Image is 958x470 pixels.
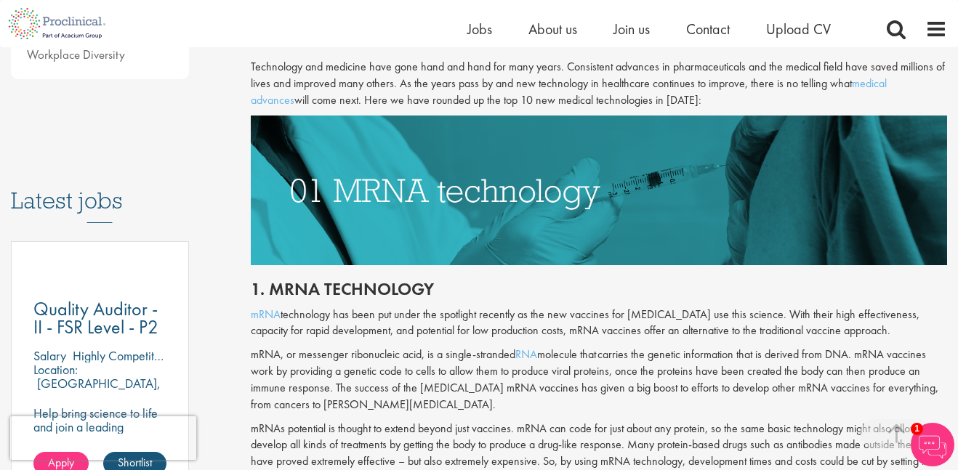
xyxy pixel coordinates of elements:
p: Highly Competitive [73,347,169,364]
img: Chatbot [911,423,954,466]
a: Quality Auditor - II - FSR Level - P2 [33,300,166,336]
a: medical advances [251,76,887,108]
p: Technology and medicine have gone hand and hand for many years. Consistent advances in pharmaceut... [251,59,948,109]
a: Jobs [467,20,492,39]
h3: Latest jobs [11,152,189,223]
a: Contact [686,20,730,39]
h2: 1. mRNA technology [251,280,948,299]
p: mRNA, or messenger ribonucleic acid, is a single-stranded molecule that carries the genetic infor... [251,347,948,413]
a: About us [528,20,577,39]
a: mRNA [251,307,281,322]
span: Quality Auditor - II - FSR Level - P2 [33,296,158,339]
span: 1 [911,423,923,435]
a: Join us [613,20,650,39]
span: Apply [48,455,74,470]
a: Upload CV [766,20,831,39]
p: technology has been put under the spotlight recently as the new vaccines for [MEDICAL_DATA] use t... [251,307,948,340]
span: Location: [33,361,78,378]
iframe: reCAPTCHA [10,416,196,460]
span: Salary [33,347,66,364]
p: [GEOGRAPHIC_DATA], [GEOGRAPHIC_DATA] [33,375,161,405]
a: RNA [515,347,537,362]
a: Workplace Diversity [27,46,125,62]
